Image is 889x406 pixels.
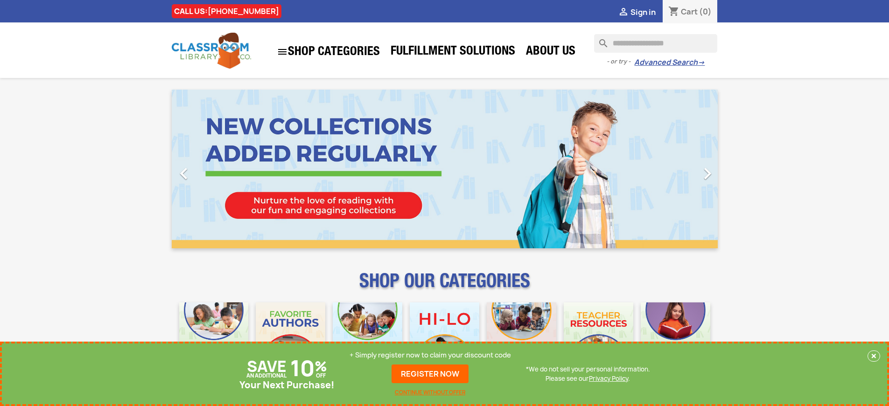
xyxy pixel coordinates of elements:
i:  [172,162,196,185]
a: About Us [521,43,580,62]
i:  [618,7,629,18]
span: → [698,58,705,67]
a: Advanced Search→ [634,58,705,67]
img: CLC_Favorite_Authors_Mobile.jpg [256,302,325,372]
i: search [594,34,605,45]
span: (0) [699,7,712,17]
img: CLC_Fiction_Nonfiction_Mobile.jpg [487,302,556,372]
i:  [696,162,719,185]
img: CLC_Phonics_And_Decodables_Mobile.jpg [333,302,402,372]
input: Search [594,34,717,53]
img: CLC_HiLo_Mobile.jpg [410,302,479,372]
a: SHOP CATEGORIES [272,42,385,62]
img: Classroom Library Company [172,33,251,69]
a: Next [636,90,718,248]
a:  Sign in [618,7,656,17]
span: Sign in [630,7,656,17]
a: Previous [172,90,254,248]
a: [PHONE_NUMBER] [208,6,279,16]
div: CALL US: [172,4,281,18]
i:  [277,46,288,57]
p: SHOP OUR CATEGORIES [172,278,718,295]
ul: Carousel container [172,90,718,248]
span: Cart [681,7,698,17]
img: CLC_Teacher_Resources_Mobile.jpg [564,302,633,372]
img: CLC_Dyslexia_Mobile.jpg [641,302,710,372]
img: CLC_Bulk_Mobile.jpg [179,302,249,372]
span: - or try - [607,57,634,66]
i: shopping_cart [668,7,679,18]
a: Fulfillment Solutions [386,43,520,62]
